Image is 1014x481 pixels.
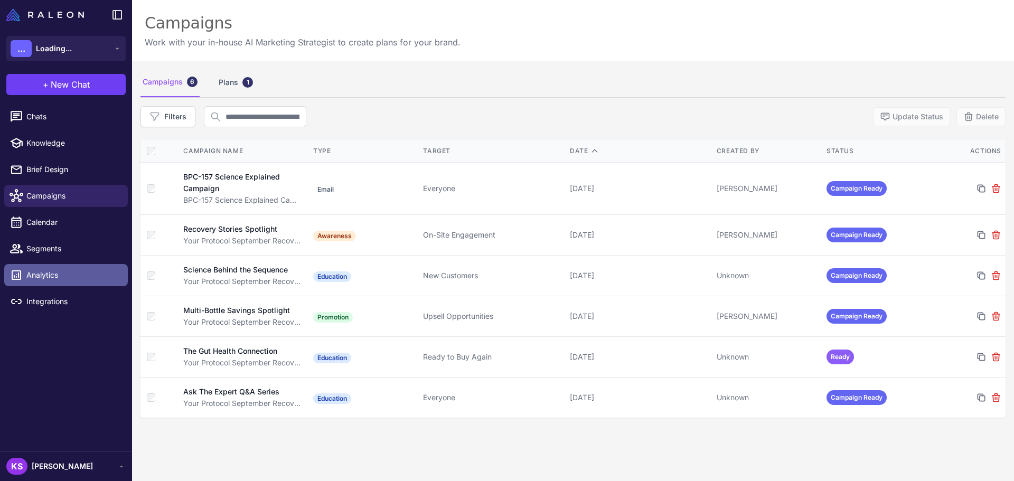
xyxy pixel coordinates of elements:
[827,146,928,156] div: Status
[11,40,32,57] div: ...
[313,146,415,156] div: Type
[6,8,84,21] img: Raleon Logo
[183,146,303,156] div: Campaign Name
[717,310,818,322] div: [PERSON_NAME]
[183,316,303,328] div: Your Protocol September Recovery & Wellness Campaign
[6,36,126,61] button: ...Loading...
[183,305,290,316] div: Multi-Bottle Savings Spotlight
[183,398,303,409] div: Your Protocol September Recovery & Wellness Campaign
[26,216,119,228] span: Calendar
[36,43,72,54] span: Loading...
[827,268,887,283] span: Campaign Ready
[4,132,128,154] a: Knowledge
[140,68,200,97] div: Campaigns
[827,228,887,242] span: Campaign Ready
[183,276,303,287] div: Your Protocol September Recovery & Wellness Campaign
[183,171,294,194] div: BPC-157 Science Explained Campaign
[183,223,277,235] div: Recovery Stories Spotlight
[570,310,708,322] div: [DATE]
[423,270,561,281] div: New Customers
[423,183,561,194] div: Everyone
[827,309,887,324] span: Campaign Ready
[26,164,119,175] span: Brief Design
[43,78,49,91] span: +
[26,137,119,149] span: Knowledge
[4,211,128,233] a: Calendar
[4,158,128,181] a: Brief Design
[183,386,279,398] div: Ask The Expert Q&A Series
[423,351,561,363] div: Ready to Buy Again
[570,392,708,403] div: [DATE]
[217,68,255,97] div: Plans
[873,107,950,126] button: Update Status
[242,77,253,88] div: 1
[827,350,854,364] span: Ready
[570,183,708,194] div: [DATE]
[4,290,128,313] a: Integrations
[932,140,1006,163] th: Actions
[827,390,887,405] span: Campaign Ready
[6,8,88,21] a: Raleon Logo
[26,296,119,307] span: Integrations
[26,243,119,254] span: Segments
[183,235,303,247] div: Your Protocol September Recovery & Wellness Campaign
[51,78,90,91] span: New Chat
[570,351,708,363] div: [DATE]
[717,146,818,156] div: Created By
[313,393,351,404] span: Education
[26,190,119,202] span: Campaigns
[32,460,93,472] span: [PERSON_NAME]
[183,357,303,369] div: Your Protocol September Recovery & Wellness Campaign
[6,458,27,475] div: KS
[183,194,303,206] div: BPC-157 Science Explained Campaign
[570,229,708,241] div: [DATE]
[4,238,128,260] a: Segments
[423,392,561,403] div: Everyone
[423,229,561,241] div: On-Site Engagement
[183,264,288,276] div: Science Behind the Sequence
[140,106,195,127] button: Filters
[717,183,818,194] div: [PERSON_NAME]
[313,184,338,195] span: Email
[570,146,708,156] div: Date
[313,312,353,323] span: Promotion
[6,74,126,95] button: +New Chat
[313,353,351,363] span: Education
[570,270,708,281] div: [DATE]
[313,231,356,241] span: Awareness
[4,106,128,128] a: Chats
[717,351,818,363] div: Unknown
[956,107,1006,126] button: Delete
[717,229,818,241] div: [PERSON_NAME]
[145,13,461,34] div: Campaigns
[26,269,119,281] span: Analytics
[313,271,351,282] span: Education
[423,146,561,156] div: Target
[145,36,461,49] p: Work with your in-house AI Marketing Strategist to create plans for your brand.
[717,270,818,281] div: Unknown
[187,77,198,87] div: 6
[4,264,128,286] a: Analytics
[827,181,887,196] span: Campaign Ready
[183,345,277,357] div: The Gut Health Connection
[423,310,561,322] div: Upsell Opportunities
[26,111,119,122] span: Chats
[4,185,128,207] a: Campaigns
[717,392,818,403] div: Unknown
